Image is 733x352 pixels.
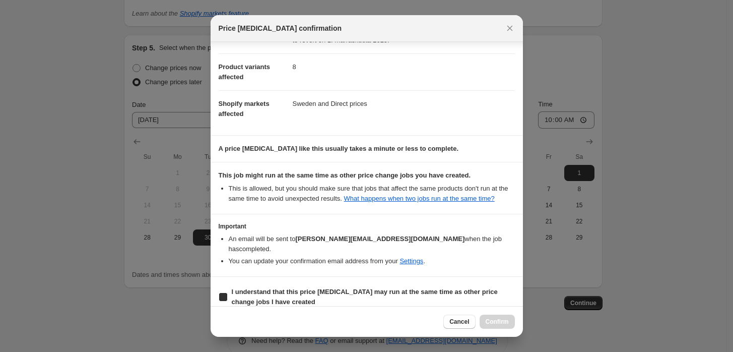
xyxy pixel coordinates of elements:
b: This job might run at the same time as other price change jobs you have created. [219,171,471,179]
button: Close [503,21,517,35]
li: You can update your confirmation email address from your . [229,256,515,266]
a: Settings [399,257,423,265]
span: Cancel [449,318,469,326]
h3: Important [219,222,515,230]
span: Shopify markets affected [219,100,270,118]
li: An email will be sent to when the job has completed . [229,234,515,254]
button: Cancel [443,315,475,329]
span: Price [MEDICAL_DATA] confirmation [219,23,342,33]
b: [PERSON_NAME][EMAIL_ADDRESS][DOMAIN_NAME] [295,235,464,243]
li: This is allowed, but you should make sure that jobs that affect the same products don ' t run at ... [229,184,515,204]
a: What happens when two jobs run at the same time? [344,195,495,202]
b: I understand that this price [MEDICAL_DATA] may run at the same time as other price change jobs I... [232,288,498,306]
dd: Sweden and Direct prices [293,90,515,117]
b: A price [MEDICAL_DATA] like this usually takes a minute or less to complete. [219,145,459,152]
span: Product variants affected [219,63,271,81]
dd: 8 [293,53,515,80]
